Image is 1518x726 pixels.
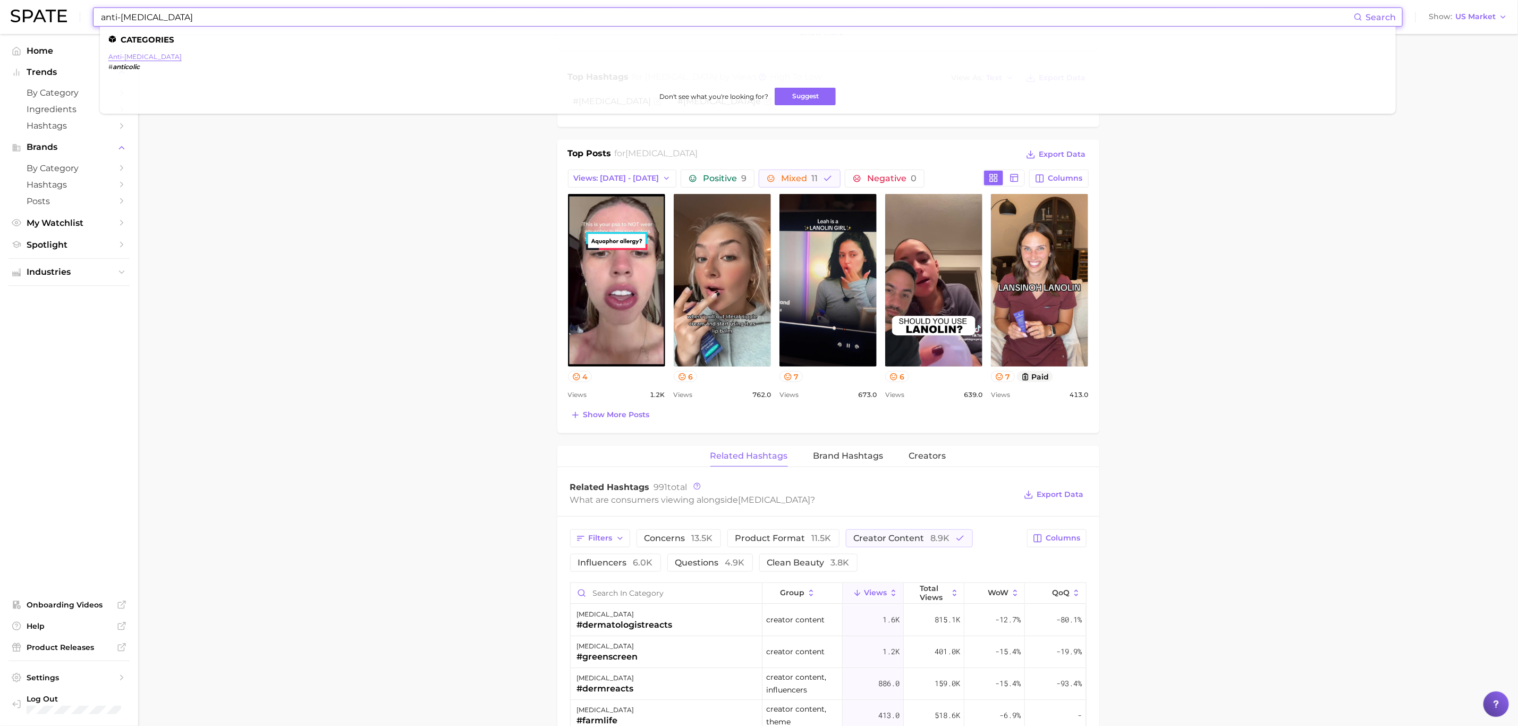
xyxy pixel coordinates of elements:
a: Product Releases [9,639,130,655]
span: Positive [703,174,747,183]
div: [MEDICAL_DATA] [577,704,634,716]
span: -15.4% [995,645,1021,658]
h1: Top Posts [568,147,612,163]
span: clean beauty [767,559,850,567]
a: My Watchlist [9,215,130,231]
button: 7 [991,371,1015,382]
span: 413.0 [878,709,900,722]
span: 3.8k [831,558,850,568]
span: # [108,63,113,71]
span: Product Releases [27,643,112,652]
span: Search [1366,12,1396,22]
button: 7 [779,371,803,382]
span: [MEDICAL_DATA] [739,495,811,505]
span: Views: [DATE] - [DATE] [574,174,659,183]
button: WoW [964,583,1025,604]
a: by Category [9,160,130,176]
button: QoQ [1025,583,1086,604]
button: Export Data [1021,487,1086,502]
span: 413.0 [1070,389,1088,401]
button: paid [1017,371,1054,382]
span: Columns [1048,174,1083,183]
span: 1.2k [883,645,900,658]
span: WoW [988,588,1008,597]
span: Posts [27,196,112,206]
span: 991 [654,482,668,492]
span: 673.0 [858,389,877,401]
span: Hashtags [27,180,112,190]
span: creator content [854,534,950,543]
div: #dermatologistreacts [577,619,673,631]
span: 6.0k [633,558,653,568]
span: Related Hashtags [710,451,788,461]
span: by Category [27,163,112,173]
button: 6 [885,371,909,382]
button: 6 [674,371,698,382]
button: Filters [570,529,630,547]
span: 518.6k [935,709,960,722]
span: QoQ [1052,588,1070,597]
span: -6.9% [999,709,1021,722]
span: Views [885,389,904,401]
span: Views [568,389,587,401]
span: [MEDICAL_DATA] [625,148,698,158]
a: anti-[MEDICAL_DATA] [108,53,182,61]
span: Negative [867,174,917,183]
span: Trends [27,67,112,77]
span: Export Data [1037,490,1084,499]
span: 0 [911,173,917,183]
span: Views [864,588,887,597]
span: Filters [589,534,613,543]
a: Help [9,618,130,634]
span: Hashtags [27,121,112,131]
span: 9 [741,173,747,183]
span: creator content [766,645,825,658]
span: Log Out [27,694,157,704]
input: Search in category [571,583,762,603]
button: [MEDICAL_DATA]#greenscreencreator content1.2k401.0k-15.4%-19.9% [571,636,1086,668]
li: Categories [108,35,1387,44]
span: Export Data [1039,150,1086,159]
span: Brand Hashtags [813,451,884,461]
em: anticolic [113,63,140,71]
span: Show more posts [583,410,650,419]
span: 8.9k [931,533,950,543]
span: Related Hashtags [570,482,650,492]
span: 1.6k [883,613,900,626]
div: What are consumers viewing alongside ? [570,493,1016,507]
span: Don't see what you're looking for? [659,92,768,100]
span: - [1078,709,1082,722]
span: 401.0k [935,645,960,658]
span: 1.2k [650,389,665,401]
button: 4 [568,371,592,382]
span: Views [779,389,799,401]
span: -12.7% [995,613,1021,626]
img: SPATE [11,10,67,22]
button: Suggest [775,88,836,105]
button: ShowUS Market [1426,10,1510,24]
a: Hashtags [9,176,130,193]
a: Log out. Currently logged in with e-mail laura.cordero@emersongroup.com. [9,691,130,718]
span: 762.0 [752,389,771,401]
button: Columns [1027,529,1086,547]
span: product format [735,534,832,543]
div: #greenscreen [577,651,638,663]
span: Ingredients [27,104,112,114]
button: Trends [9,64,130,80]
span: US Market [1455,14,1496,20]
span: creator content [766,613,825,626]
div: [MEDICAL_DATA] [577,672,634,685]
span: -15.4% [995,677,1021,690]
button: Total Views [904,583,964,604]
a: Posts [9,193,130,209]
span: -80.1% [1056,613,1082,626]
span: -93.4% [1056,677,1082,690]
button: Views: [DATE] - [DATE] [568,170,677,188]
div: [MEDICAL_DATA] [577,608,673,621]
span: total [654,482,688,492]
span: Views [674,389,693,401]
span: Columns [1046,534,1081,543]
span: Onboarding Videos [27,600,112,610]
span: 11 [811,173,818,183]
span: influencers [578,559,653,567]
